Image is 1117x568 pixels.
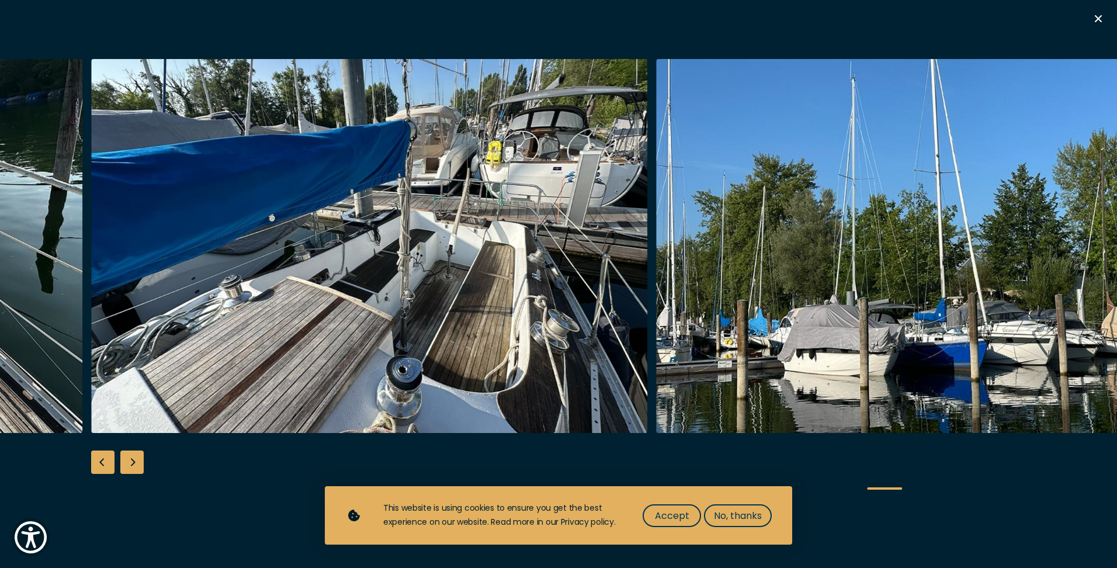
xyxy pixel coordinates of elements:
img: Merk&Merk [91,59,648,433]
button: Accept [643,504,701,527]
button: Show Accessibility Preferences [12,518,50,556]
span: Accept [655,508,689,523]
button: No, thanks [704,504,772,527]
span: No, thanks [714,508,762,523]
a: Privacy policy [561,516,614,528]
div: This website is using cookies to ensure you get the best experience on our website. Read more in ... [383,501,619,529]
